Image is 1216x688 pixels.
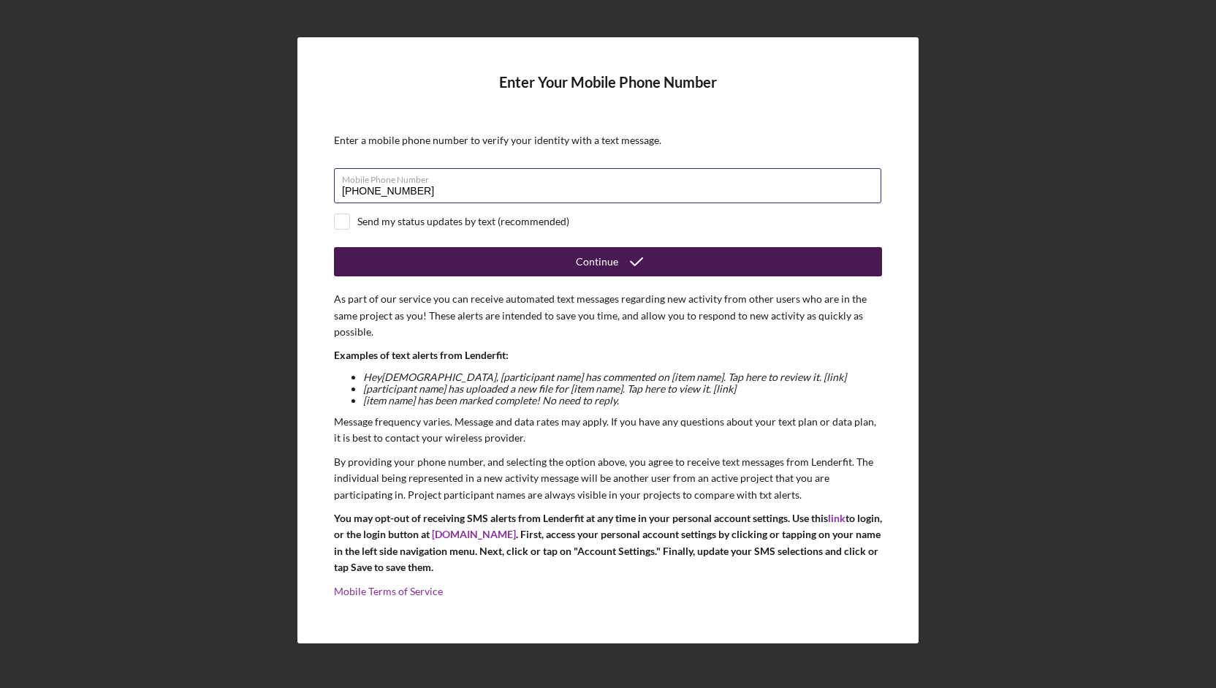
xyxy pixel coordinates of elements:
[363,395,882,407] li: [item name] has been marked complete! No need to reply.
[363,383,882,395] li: [participant name] has uploaded a new file for [item name]. Tap here to view it. [link]
[357,216,569,227] div: Send my status updates by text (recommended)
[828,512,845,524] a: link
[334,454,882,503] p: By providing your phone number, and selecting the option above, you agree to receive text message...
[334,247,882,276] button: Continue
[334,74,882,113] h4: Enter Your Mobile Phone Number
[334,347,882,363] p: Examples of text alerts from Lenderfit:
[432,528,516,540] a: [DOMAIN_NAME]
[342,169,881,185] label: Mobile Phone Number
[334,585,443,597] a: Mobile Terms of Service
[334,135,882,146] div: Enter a mobile phone number to verify your identity with a text message.
[334,414,882,447] p: Message frequency varies. Message and data rates may apply. If you have any questions about your ...
[334,510,882,576] p: You may opt-out of receiving SMS alerts from Lenderfit at any time in your personal account setti...
[576,247,618,276] div: Continue
[363,371,882,383] li: Hey [DEMOGRAPHIC_DATA] , [participant name] has commented on [item name]. Tap here to review it. ...
[334,291,882,340] p: As part of our service you can receive automated text messages regarding new activity from other ...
